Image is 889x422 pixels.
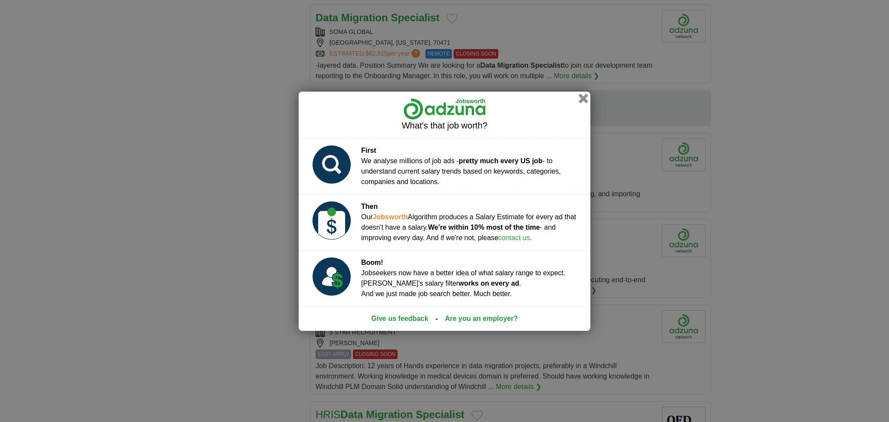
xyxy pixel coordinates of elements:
[313,257,351,296] img: salary_prediction_3_USD.svg
[306,120,583,131] h2: What's that job worth?
[361,145,583,187] div: We analyse millions of job ads - - to understand current salary trends based on keywords, categor...
[371,313,428,324] a: Give us feedback
[458,280,519,287] strong: works on every ad
[361,203,378,210] strong: Then
[459,157,543,165] strong: pretty much every US job
[361,147,376,154] strong: First
[313,201,351,240] img: salary_prediction_2_USD.svg
[435,313,438,324] span: -
[373,213,408,221] strong: Jobsworth
[498,234,530,241] a: contact us
[361,259,383,266] strong: Boom!
[361,201,583,243] div: Our Algorithm produces a Salary Estimate for every ad that doesn't have a salary. - and improving...
[361,257,566,299] div: Jobseekers now have a better idea of what salary range to expect. [PERSON_NAME]'s salary filter ....
[445,313,518,324] a: Are you an employer?
[313,145,351,184] img: salary_prediction_1.svg
[428,224,540,231] strong: We're within 10% most of the time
